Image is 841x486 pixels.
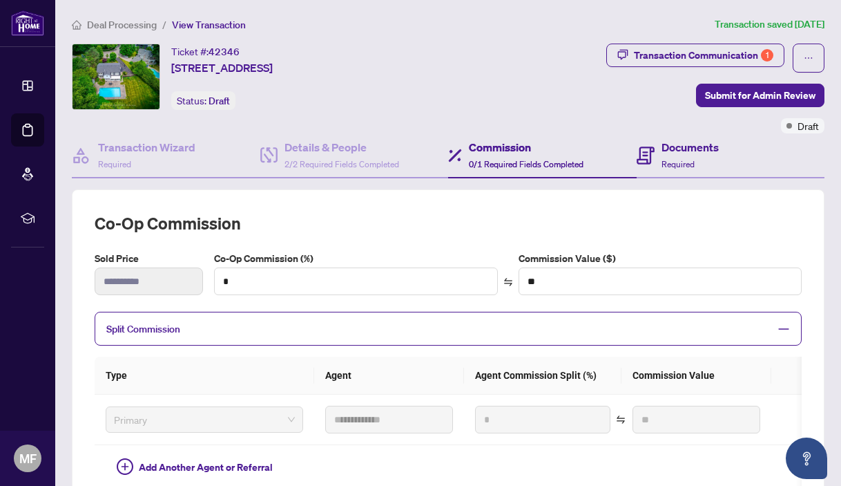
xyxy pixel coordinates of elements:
span: MF [19,449,37,468]
span: [STREET_ADDRESS] [171,59,273,76]
button: Transaction Communication1 [606,44,784,67]
span: Split Commission [106,323,180,335]
h4: Commission [469,139,583,156]
h2: Co-op Commission [95,212,802,234]
span: plus-circle [117,458,133,475]
img: IMG-W12228150_1.jpg [72,44,159,109]
span: Draft [209,95,230,107]
label: Co-Op Commission (%) [214,251,497,266]
div: Transaction Communication [634,44,773,66]
span: Draft [797,118,819,133]
div: Split Commission [95,312,802,346]
span: Primary [114,409,295,430]
span: home [72,20,81,30]
span: swap [616,415,626,424]
th: Agent Commission Split (%) [464,357,621,395]
h4: Transaction Wizard [98,139,195,156]
span: View Transaction [172,19,246,31]
article: Transaction saved [DATE] [715,17,824,32]
label: Commission Value ($) [519,251,802,266]
span: 2/2 Required Fields Completed [284,159,399,169]
span: Required [98,159,131,169]
h4: Details & People [284,139,399,156]
div: Status: [171,91,235,110]
span: Required [661,159,695,169]
li: / [162,17,166,32]
div: Ticket #: [171,44,240,59]
button: Open asap [786,438,827,479]
span: Add Another Agent or Referral [139,460,273,475]
span: minus [777,323,790,335]
button: Submit for Admin Review [696,84,824,107]
label: Sold Price [95,251,203,266]
th: Type [95,357,314,395]
span: Submit for Admin Review [705,84,815,106]
th: Agent [314,357,464,395]
h4: Documents [661,139,719,156]
span: Deal Processing [87,19,157,31]
span: swap [503,277,513,287]
span: 42346 [209,46,240,58]
span: ellipsis [804,53,813,63]
button: Add Another Agent or Referral [106,456,284,478]
span: 0/1 Required Fields Completed [469,159,583,169]
th: Commission Value [621,357,771,395]
div: 1 [761,49,773,62]
img: logo [11,10,44,36]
